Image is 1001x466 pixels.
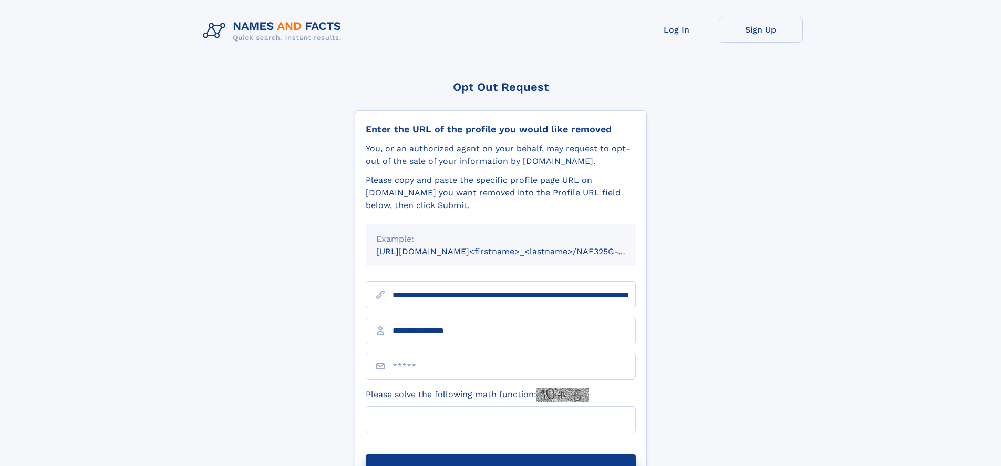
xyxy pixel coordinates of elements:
a: Log In [635,17,719,43]
div: Opt Out Request [355,80,647,94]
div: Example: [376,233,625,245]
label: Please solve the following math function: [366,388,589,402]
div: You, or an authorized agent on your behalf, may request to opt-out of the sale of your informatio... [366,142,636,168]
div: Please copy and paste the specific profile page URL on [DOMAIN_NAME] you want removed into the Pr... [366,174,636,212]
a: Sign Up [719,17,803,43]
small: [URL][DOMAIN_NAME]<firstname>_<lastname>/NAF325G-xxxxxxxx [376,246,656,256]
div: Enter the URL of the profile you would like removed [366,123,636,135]
img: Logo Names and Facts [199,17,350,45]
